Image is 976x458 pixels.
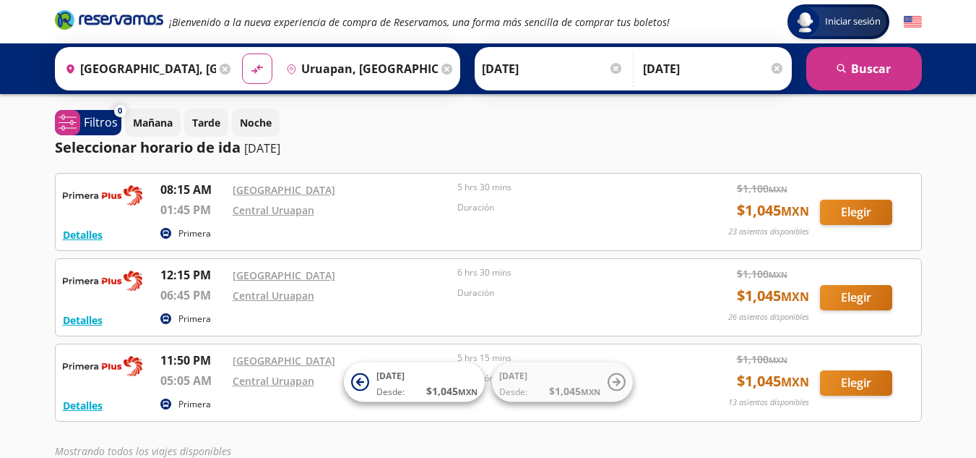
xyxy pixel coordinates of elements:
small: MXN [781,203,809,219]
a: Central Uruapan [233,289,314,302]
small: MXN [769,184,787,195]
a: [GEOGRAPHIC_DATA] [233,183,335,197]
i: Brand Logo [55,9,163,30]
span: Desde: [376,386,405,399]
p: 23 asientos disponibles [728,226,809,238]
small: MXN [581,386,600,397]
input: Opcional [643,51,785,87]
img: RESERVAMOS [63,181,142,210]
small: MXN [458,386,478,397]
span: $ 1,100 [737,352,787,367]
span: [DATE] [376,370,405,382]
p: 12:15 PM [160,266,225,284]
span: $ 1,100 [737,181,787,196]
p: Duración [457,201,675,214]
p: Seleccionar horario de ida [55,137,241,158]
span: $ 1,045 [549,383,600,399]
span: $ 1,100 [737,266,787,281]
a: Central Uruapan [233,374,314,388]
p: [DATE] [244,140,280,157]
p: 13 asientos disponibles [728,396,809,409]
p: 08:15 AM [160,181,225,198]
span: $ 1,045 [737,200,809,221]
p: Tarde [192,115,220,130]
span: Desde: [499,386,527,399]
input: Buscar Origen [59,51,217,87]
button: [DATE]Desde:$1,045MXN [492,362,633,402]
span: [DATE] [499,370,527,382]
button: Noche [232,109,280,137]
span: $ 1,045 [426,383,478,399]
button: Detalles [63,227,103,242]
a: [GEOGRAPHIC_DATA] [233,268,335,282]
button: 0Filtros [55,110,121,135]
small: MXN [769,355,787,365]
p: Noche [240,115,272,130]
input: Elegir Fecha [482,51,623,87]
p: 05:05 AM [160,372,225,389]
em: Mostrando todos los viajes disponibles [55,444,231,458]
small: MXN [781,289,809,305]
span: $ 1,045 [737,285,809,307]
a: [GEOGRAPHIC_DATA] [233,354,335,368]
small: MXN [781,374,809,390]
button: Buscar [806,47,922,90]
button: Elegir [820,285,892,310]
span: Iniciar sesión [819,14,886,29]
button: [DATE]Desde:$1,045MXN [344,362,485,402]
p: 5 hrs 30 mins [457,181,675,194]
p: Mañana [133,115,173,130]
p: 5 hrs 15 mins [457,352,675,365]
input: Buscar Destino [280,51,438,87]
button: Detalles [63,313,103,328]
p: 26 asientos disponibles [728,311,809,323]
p: 6 hrs 30 mins [457,266,675,279]
p: Primera [178,398,211,411]
small: MXN [769,269,787,280]
p: Primera [178,313,211,326]
em: ¡Bienvenido a la nueva experiencia de compra de Reservamos, una forma más sencilla de comprar tus... [169,15,670,29]
p: 11:50 PM [160,352,225,369]
span: $ 1,045 [737,370,809,392]
button: Detalles [63,398,103,413]
p: Duración [457,287,675,300]
p: Primera [178,227,211,240]
button: Elegir [820,370,892,396]
p: 01:45 PM [160,201,225,219]
button: Mañana [125,109,181,137]
img: RESERVAMOS [63,352,142,381]
img: RESERVAMOS [63,266,142,295]
span: 0 [118,105,122,117]
button: Elegir [820,200,892,225]
button: English [904,13,922,31]
p: 06:45 PM [160,287,225,304]
p: Filtros [84,114,118,131]
button: Tarde [184,109,228,137]
a: Central Uruapan [233,203,314,217]
a: Brand Logo [55,9,163,35]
